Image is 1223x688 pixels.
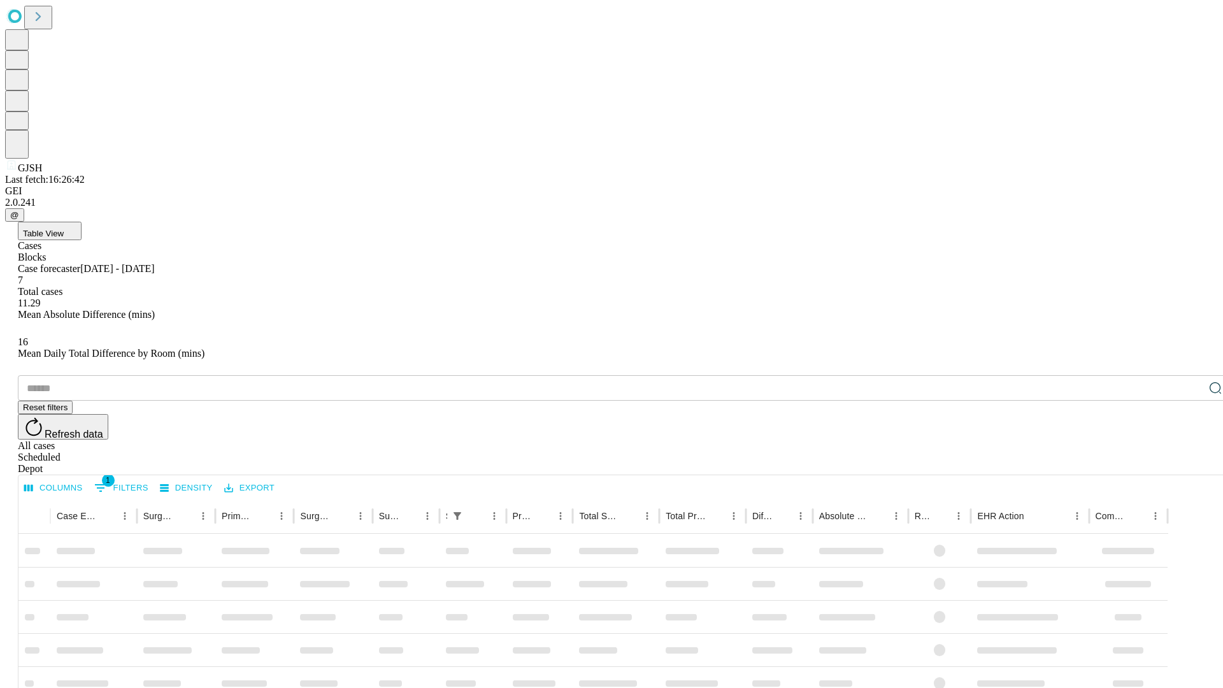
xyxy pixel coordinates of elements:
div: Comments [1096,511,1127,521]
span: 16 [18,336,28,347]
button: Menu [1147,507,1164,525]
button: Menu [194,507,212,525]
span: Refresh data [45,429,103,440]
button: Sort [1026,507,1043,525]
button: Menu [887,507,905,525]
button: Menu [485,507,503,525]
span: @ [10,210,19,220]
span: Total cases [18,286,62,297]
span: Mean Daily Total Difference by Room (mins) [18,348,204,359]
button: Sort [869,507,887,525]
div: 2.0.241 [5,197,1218,208]
button: Menu [352,507,369,525]
span: Table View [23,229,64,238]
span: Reset filters [23,403,68,412]
button: Menu [273,507,290,525]
button: Sort [932,507,950,525]
div: Resolved in EHR [915,511,931,521]
div: Surgery Date [379,511,399,521]
button: Sort [1129,507,1147,525]
button: Density [157,478,216,498]
button: Sort [401,507,418,525]
div: Total Scheduled Duration [579,511,619,521]
button: Sort [534,507,552,525]
div: GEI [5,185,1218,197]
button: Sort [707,507,725,525]
button: Sort [98,507,116,525]
button: Sort [255,507,273,525]
span: 11.29 [18,297,40,308]
button: Table View [18,222,82,240]
button: Sort [468,507,485,525]
button: Reset filters [18,401,73,414]
button: Menu [950,507,968,525]
div: EHR Action [977,511,1024,521]
div: Scheduled In Room Duration [446,511,447,521]
span: Last fetch: 16:26:42 [5,174,85,185]
div: Primary Service [222,511,254,521]
span: 1 [102,474,115,487]
button: Sort [176,507,194,525]
div: Difference [752,511,773,521]
button: Menu [792,507,810,525]
span: Case forecaster [18,263,80,274]
button: Menu [725,507,743,525]
div: Predicted In Room Duration [513,511,533,521]
div: Case Epic Id [57,511,97,521]
span: 7 [18,275,23,285]
div: Absolute Difference [819,511,868,521]
button: Show filters [448,507,466,525]
button: Menu [418,507,436,525]
button: Sort [334,507,352,525]
button: Menu [1068,507,1086,525]
button: Menu [116,507,134,525]
div: Surgery Name [300,511,332,521]
button: Sort [620,507,638,525]
button: Select columns [21,478,86,498]
div: Total Predicted Duration [666,511,706,521]
button: Export [221,478,278,498]
div: Surgeon Name [143,511,175,521]
div: 1 active filter [448,507,466,525]
button: Refresh data [18,414,108,440]
span: GJSH [18,162,42,173]
button: Sort [774,507,792,525]
button: Menu [638,507,656,525]
span: [DATE] - [DATE] [80,263,154,274]
button: Menu [552,507,569,525]
span: Mean Absolute Difference (mins) [18,309,155,320]
button: @ [5,208,24,222]
button: Show filters [91,478,152,498]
